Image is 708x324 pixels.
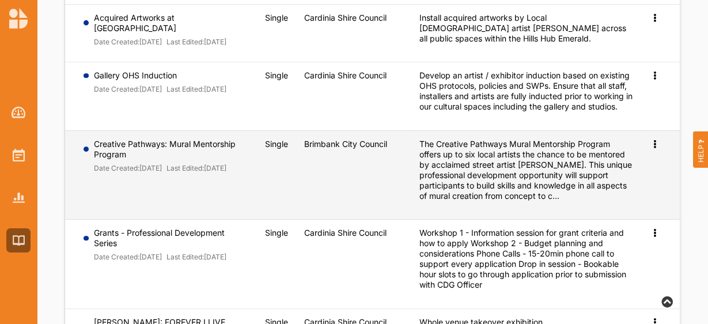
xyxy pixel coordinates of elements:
[139,164,162,172] font: [DATE]
[139,253,162,261] font: [DATE]
[204,164,226,172] font: [DATE]
[265,139,288,149] span: Single
[94,70,227,81] label: Gallery OHS Induction
[419,228,633,290] div: Workshop 1 - Information session for grant criteria and how to apply Workshop 2 - Budget planning...
[204,85,226,93] font: [DATE]
[265,228,288,238] span: Single
[94,37,139,47] label: Date Created:
[304,70,387,81] label: Cardinia Shire Council
[94,164,139,173] label: Date Created:
[419,13,633,44] div: Install acquired artworks by Local [DEMOGRAPHIC_DATA] artist [PERSON_NAME] across all public spac...
[94,139,249,160] label: Creative Pathways: Mural Mentorship Program
[166,164,204,173] label: Last Edited:
[139,85,162,93] font: [DATE]
[94,85,139,94] label: Date Created:
[166,253,204,262] label: Last Edited:
[13,193,25,202] img: Reports
[6,228,31,253] a: Library
[6,143,31,167] a: Activities
[94,13,249,33] label: Acquired Artworks at [GEOGRAPHIC_DATA]
[13,149,25,161] img: Activities
[419,70,633,112] div: Develop an artist / exhibitor induction based on existing OHS protocols, policies and SWPs. Ensur...
[304,228,387,238] label: Cardinia Shire Council
[94,228,249,248] label: Grants - Professional Development Series
[6,100,31,125] a: Dashboard
[94,253,139,262] label: Date Created:
[6,186,31,210] a: Reports
[265,13,288,22] span: Single
[204,253,226,261] font: [DATE]
[139,37,162,46] font: [DATE]
[12,107,26,118] img: Dashboard
[166,37,204,47] label: Last Edited:
[265,70,288,80] span: Single
[9,8,28,29] img: logo
[13,235,25,245] img: Library
[166,85,204,94] label: Last Edited:
[304,13,387,23] label: Cardinia Shire Council
[204,37,226,46] font: [DATE]
[419,139,633,201] div: The Creative Pathways Mural Mentorship Program offers up to six local artists the chance to be me...
[304,139,387,149] label: Brimbank City Council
